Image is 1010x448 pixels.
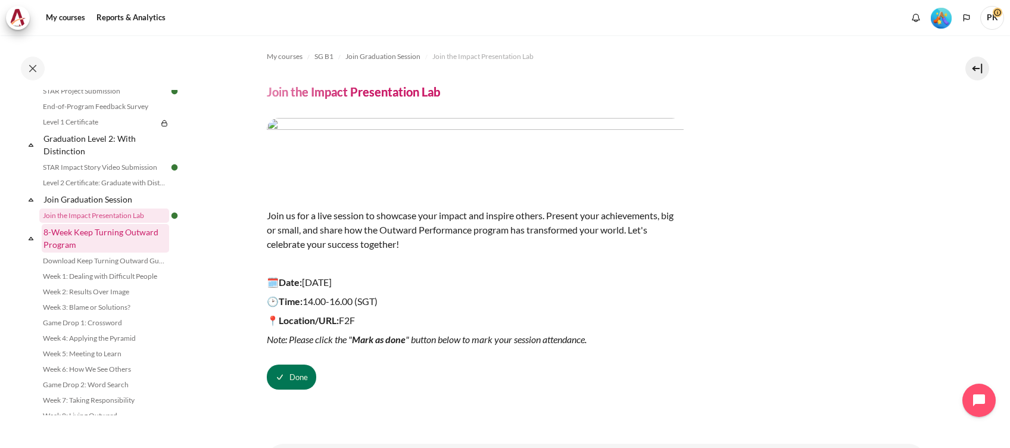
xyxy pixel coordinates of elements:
[169,162,180,173] img: Done
[42,6,89,30] a: My courses
[39,316,169,330] a: Game Drop 1: Crossword
[39,115,157,129] a: Level 1 Certificate
[267,365,316,390] button: Join the Impact Presentation Lab is marked as done. Press to undo.
[39,84,169,98] a: STAR Project Submission
[10,9,26,27] img: Architeck
[345,49,420,64] a: Join Graduation Session
[352,334,406,345] strong: Mark as done
[958,9,975,27] button: Languages
[267,315,339,326] strong: 📍Location/URL:
[267,295,303,307] strong: 🕑Time:
[289,372,308,384] span: Done
[931,7,952,29] div: Level #5
[39,285,169,299] a: Week 2: Results Over Image
[39,160,169,175] a: STAR Impact Story Video Submission
[169,210,180,221] img: Done
[39,362,169,377] a: Week 6: How We See Others
[345,51,420,62] span: Join Graduation Session
[267,407,925,408] iframe: Join the Impact Presentation Lab
[39,254,169,268] a: Download Keep Turning Outward Guide
[926,7,956,29] a: Level #5
[267,51,303,62] span: My courses
[432,49,534,64] a: Join the Impact Presentation Lab
[39,269,169,284] a: Week 1: Dealing with Difficult People
[25,232,37,244] span: Collapse
[25,139,37,151] span: Collapse
[267,210,674,250] span: Join us for a live session to showcase your impact and inspire others. Present your achievements,...
[42,130,169,159] a: Graduation Level 2: With Distinction
[907,9,925,27] div: Show notification window with no new notifications
[432,51,534,62] span: Join the Impact Presentation Lab
[25,194,37,206] span: Collapse
[980,6,1004,30] a: User menu
[169,86,180,97] img: Done
[267,275,684,290] p: [DATE]
[39,176,169,190] a: Level 2 Certificate: Graduate with Distinction
[314,51,333,62] span: SG B1
[39,99,169,114] a: End-of-Program Feedback Survey
[267,47,925,66] nav: Navigation bar
[42,191,169,207] a: Join Graduation Session
[39,300,169,315] a: Week 3: Blame or Solutions?
[39,393,169,407] a: Week 7: Taking Responsibility
[314,49,333,64] a: SG B1
[42,224,169,253] a: 8-Week Keep Turning Outward Program
[39,347,169,361] a: Week 5: Meeting to Learn
[92,6,170,30] a: Reports & Analytics
[267,276,302,288] strong: 🗓️Date:
[267,49,303,64] a: My courses
[267,313,684,328] p: F2F
[980,6,1004,30] span: PK
[39,331,169,346] a: Week 4: Applying the Pyramid
[39,409,169,423] a: Week 8: Living Outward
[6,6,36,30] a: Architeck Architeck
[267,84,440,99] h4: Join the Impact Presentation Lab
[39,209,169,223] a: Join the Impact Presentation Lab
[267,334,587,345] em: Note: Please click the " " button below to mark your session attendance.
[931,8,952,29] img: Level #5
[39,378,169,392] a: Game Drop 2: Word Search
[267,295,378,307] span: 14.00-16.00 (SGT)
